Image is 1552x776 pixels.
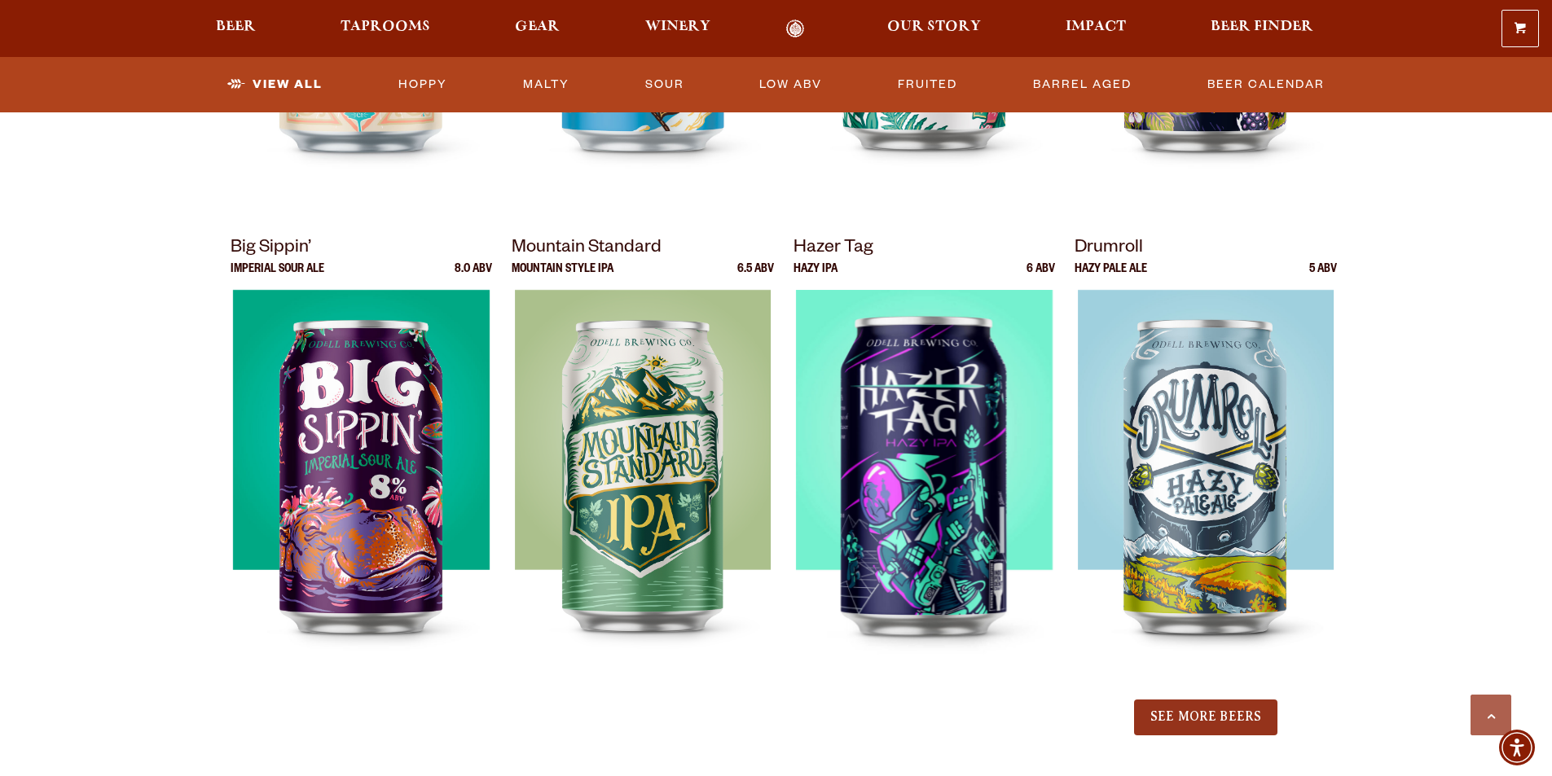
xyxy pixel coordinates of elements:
[341,20,430,33] span: Taprooms
[512,235,774,264] p: Mountain Standard
[796,290,1053,697] img: Hazer Tag
[216,20,256,33] span: Beer
[1200,20,1324,38] a: Beer Finder
[1055,20,1137,38] a: Impact
[233,290,489,697] img: Big Sippin’
[794,264,838,290] p: Hazy IPA
[515,20,560,33] span: Gear
[1078,290,1334,697] img: Drumroll
[504,20,570,38] a: Gear
[1027,264,1055,290] p: 6 ABV
[1134,699,1277,735] button: See More Beers
[753,66,829,103] a: Low ABV
[1499,730,1535,765] div: Accessibility Menu
[1075,264,1147,290] p: Hazy Pale Ale
[645,20,710,33] span: Winery
[1471,695,1511,735] a: Scroll to top
[639,66,691,103] a: Sour
[392,66,454,103] a: Hoppy
[1066,20,1126,33] span: Impact
[1027,66,1138,103] a: Barrel Aged
[517,66,576,103] a: Malty
[205,20,266,38] a: Beer
[765,20,826,38] a: Odell Home
[1309,264,1337,290] p: 5 ABV
[330,20,441,38] a: Taprooms
[1211,20,1313,33] span: Beer Finder
[512,235,774,697] a: Mountain Standard Mountain Style IPA 6.5 ABV Mountain Standard Mountain Standard
[515,290,771,697] img: Mountain Standard
[794,235,1056,264] p: Hazer Tag
[887,20,981,33] span: Our Story
[737,264,774,290] p: 6.5 ABV
[794,235,1056,697] a: Hazer Tag Hazy IPA 6 ABV Hazer Tag Hazer Tag
[231,264,324,290] p: Imperial Sour Ale
[635,20,721,38] a: Winery
[891,66,964,103] a: Fruited
[877,20,991,38] a: Our Story
[1075,235,1337,697] a: Drumroll Hazy Pale Ale 5 ABV Drumroll Drumroll
[512,264,613,290] p: Mountain Style IPA
[1201,66,1331,103] a: Beer Calendar
[221,66,329,103] a: View All
[455,264,492,290] p: 8.0 ABV
[1075,235,1337,264] p: Drumroll
[231,235,493,697] a: Big Sippin’ Imperial Sour Ale 8.0 ABV Big Sippin’ Big Sippin’
[231,235,493,264] p: Big Sippin’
